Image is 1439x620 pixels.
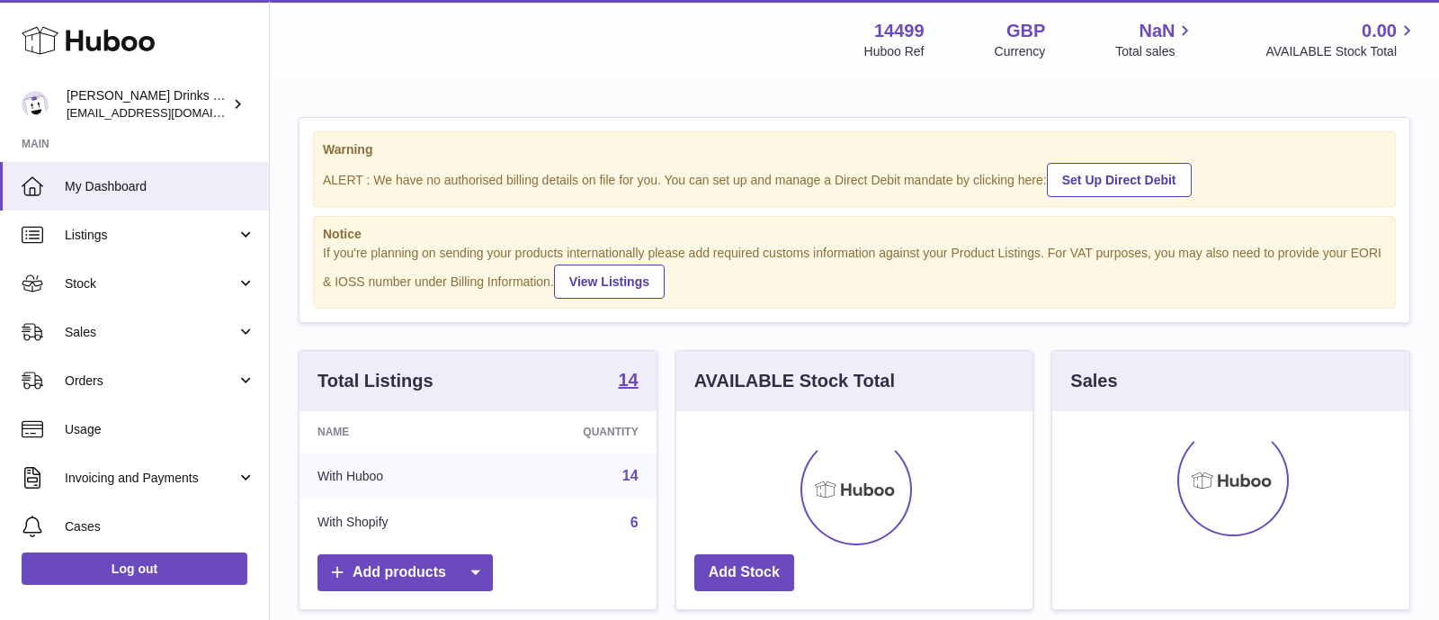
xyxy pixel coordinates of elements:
[22,553,247,585] a: Log out
[299,453,492,499] td: With Huboo
[622,468,639,483] a: 14
[1047,163,1192,197] a: Set Up Direct Debit
[1006,19,1045,43] strong: GBP
[1115,43,1195,60] span: Total sales
[65,178,255,195] span: My Dashboard
[299,411,492,453] th: Name
[317,554,493,591] a: Add products
[618,371,638,389] strong: 14
[65,275,237,292] span: Stock
[323,245,1386,299] div: If you're planning on sending your products internationally please add required customs informati...
[323,226,1386,243] strong: Notice
[65,324,237,341] span: Sales
[1115,19,1195,60] a: NaN Total sales
[65,373,237,390] span: Orders
[67,87,228,121] div: [PERSON_NAME] Drinks LTD (t/a Zooz)
[492,411,657,453] th: Quantity
[1265,43,1417,60] span: AVAILABLE Stock Total
[1139,19,1175,43] span: NaN
[694,554,794,591] a: Add Stock
[630,515,639,530] a: 6
[65,227,237,244] span: Listings
[864,43,925,60] div: Huboo Ref
[323,141,1386,158] strong: Warning
[65,470,237,487] span: Invoicing and Payments
[22,91,49,118] img: internalAdmin-14499@internal.huboo.com
[995,43,1046,60] div: Currency
[874,19,925,43] strong: 14499
[1265,19,1417,60] a: 0.00 AVAILABLE Stock Total
[65,518,255,535] span: Cases
[317,369,433,393] h3: Total Listings
[323,160,1386,197] div: ALERT : We have no authorised billing details on file for you. You can set up and manage a Direct...
[65,421,255,438] span: Usage
[299,499,492,546] td: With Shopify
[618,371,638,392] a: 14
[1070,369,1117,393] h3: Sales
[1362,19,1397,43] span: 0.00
[67,105,264,120] span: [EMAIL_ADDRESS][DOMAIN_NAME]
[554,265,665,299] a: View Listings
[694,369,895,393] h3: AVAILABLE Stock Total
